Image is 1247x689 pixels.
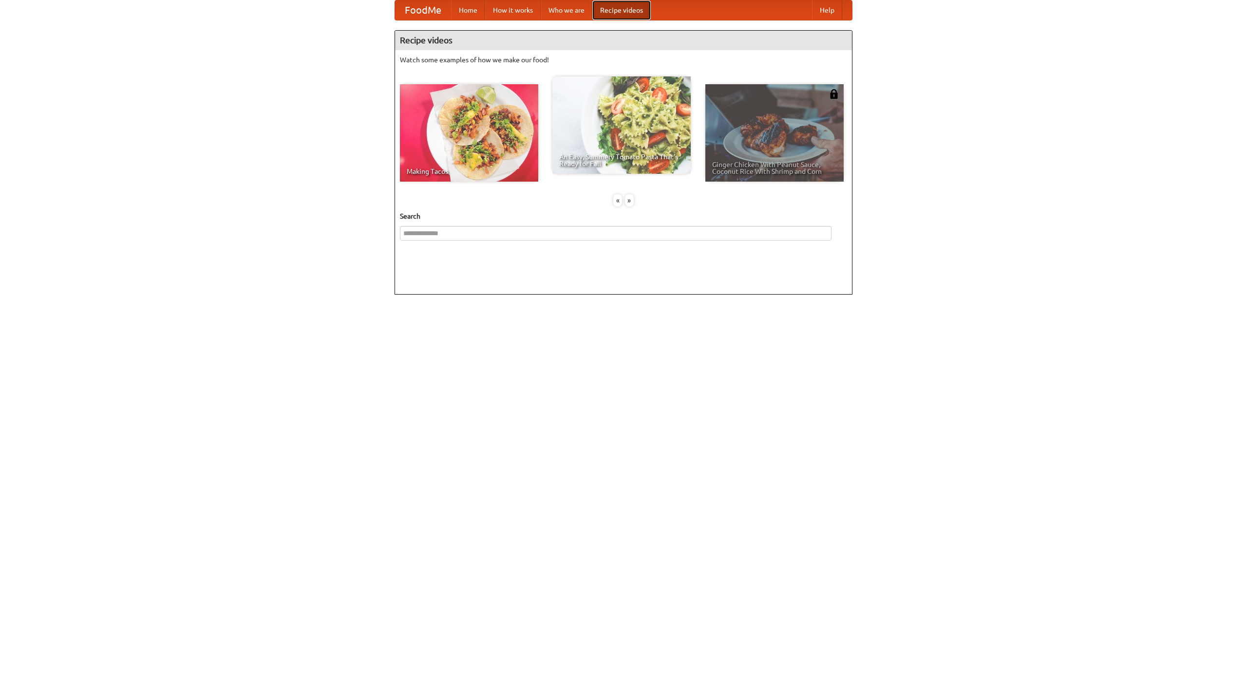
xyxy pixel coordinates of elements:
a: Who we are [541,0,592,20]
div: « [613,194,622,206]
h4: Recipe videos [395,31,852,50]
h5: Search [400,211,847,221]
a: Recipe videos [592,0,651,20]
img: 483408.png [829,89,839,99]
a: Making Tacos [400,84,538,182]
a: Home [451,0,485,20]
a: How it works [485,0,541,20]
p: Watch some examples of how we make our food! [400,55,847,65]
a: FoodMe [395,0,451,20]
a: Help [812,0,842,20]
span: An Easy, Summery Tomato Pasta That's Ready for Fall [559,153,684,167]
a: An Easy, Summery Tomato Pasta That's Ready for Fall [552,76,691,174]
div: » [625,194,634,206]
span: Making Tacos [407,168,531,175]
